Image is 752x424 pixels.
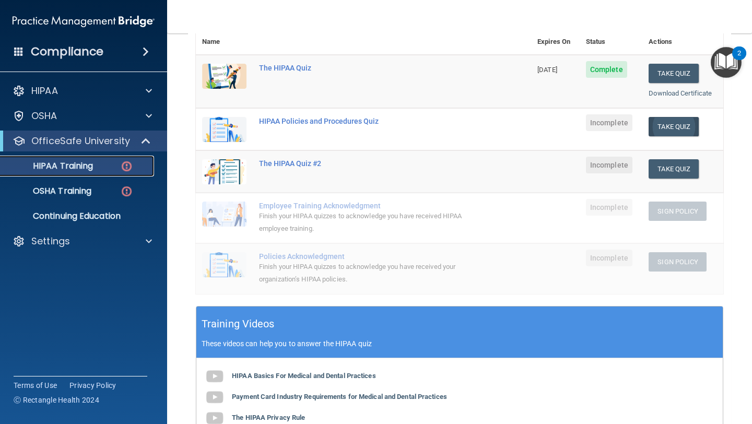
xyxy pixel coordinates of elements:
[649,202,707,221] button: Sign Policy
[259,210,479,235] div: Finish your HIPAA quizzes to acknowledge you have received HIPAA employee training.
[202,315,275,333] h5: Training Videos
[259,202,479,210] div: Employee Training Acknowledgment
[204,387,225,408] img: gray_youtube_icon.38fcd6cc.png
[31,44,103,59] h4: Compliance
[7,211,149,221] p: Continuing Education
[259,261,479,286] div: Finish your HIPAA quizzes to acknowledge you have received your organization’s HIPAA policies.
[531,29,580,55] th: Expires On
[232,372,376,380] b: HIPAA Basics For Medical and Dental Practices
[649,64,699,83] button: Take Quiz
[13,11,155,32] img: PMB logo
[586,61,627,78] span: Complete
[31,235,70,248] p: Settings
[259,64,479,72] div: The HIPAA Quiz
[586,157,632,173] span: Incomplete
[649,89,712,97] a: Download Certificate
[204,366,225,387] img: gray_youtube_icon.38fcd6cc.png
[69,380,116,391] a: Privacy Policy
[232,393,447,401] b: Payment Card Industry Requirements for Medical and Dental Practices
[13,85,152,97] a: HIPAA
[13,135,151,147] a: OfficeSafe University
[259,159,479,168] div: The HIPAA Quiz #2
[649,252,707,272] button: Sign Policy
[259,252,479,261] div: Policies Acknowledgment
[13,235,152,248] a: Settings
[31,110,57,122] p: OSHA
[642,29,723,55] th: Actions
[7,161,93,171] p: HIPAA Training
[649,159,699,179] button: Take Quiz
[7,186,91,196] p: OSHA Training
[14,395,99,405] span: Ⓒ Rectangle Health 2024
[232,414,305,421] b: The HIPAA Privacy Rule
[586,199,632,216] span: Incomplete
[202,339,718,348] p: These videos can help you to answer the HIPAA quiz
[14,380,57,391] a: Terms of Use
[537,66,557,74] span: [DATE]
[31,135,130,147] p: OfficeSafe University
[737,53,741,67] div: 2
[120,185,133,198] img: danger-circle.6113f641.png
[31,85,58,97] p: HIPAA
[196,29,253,55] th: Name
[649,117,699,136] button: Take Quiz
[711,47,742,78] button: Open Resource Center, 2 new notifications
[586,250,632,266] span: Incomplete
[586,114,632,131] span: Incomplete
[259,117,479,125] div: HIPAA Policies and Procedures Quiz
[700,352,739,392] iframe: Drift Widget Chat Controller
[580,29,642,55] th: Status
[13,110,152,122] a: OSHA
[120,160,133,173] img: danger-circle.6113f641.png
